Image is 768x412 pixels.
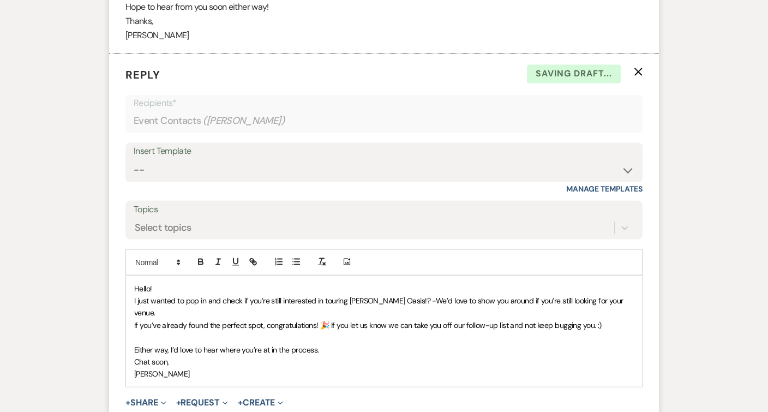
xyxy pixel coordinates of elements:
button: Share [125,398,166,407]
span: + [125,398,130,407]
label: Topics [134,201,634,217]
a: Manage Templates [566,184,643,194]
span: Hello! [134,283,152,293]
div: Event Contacts [134,110,634,132]
span: + [176,398,181,407]
span: Chat soon, [134,356,169,366]
span: ( [PERSON_NAME] ) [203,114,285,128]
p: Recipients* [134,96,634,110]
span: + [238,398,243,407]
p: Thanks, [125,14,643,28]
button: Request [176,398,228,407]
span: Reply [125,68,160,82]
div: Insert Template [134,144,634,159]
span: [PERSON_NAME] [134,368,190,378]
span: If you’ve already found the perfect spot, congratulations! 🎉 If you let us know we can take you o... [134,320,602,330]
p: [PERSON_NAME] [125,28,643,43]
div: Select topics [135,220,191,235]
button: Create [238,398,283,407]
span: Saving draft... [527,64,621,83]
span: I just wanted to pop in and check if you’re still interested in touring [PERSON_NAME] Oasis!? -We... [134,295,625,317]
span: Either way, I’d love to hear where you’re at in the process. [134,344,319,354]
